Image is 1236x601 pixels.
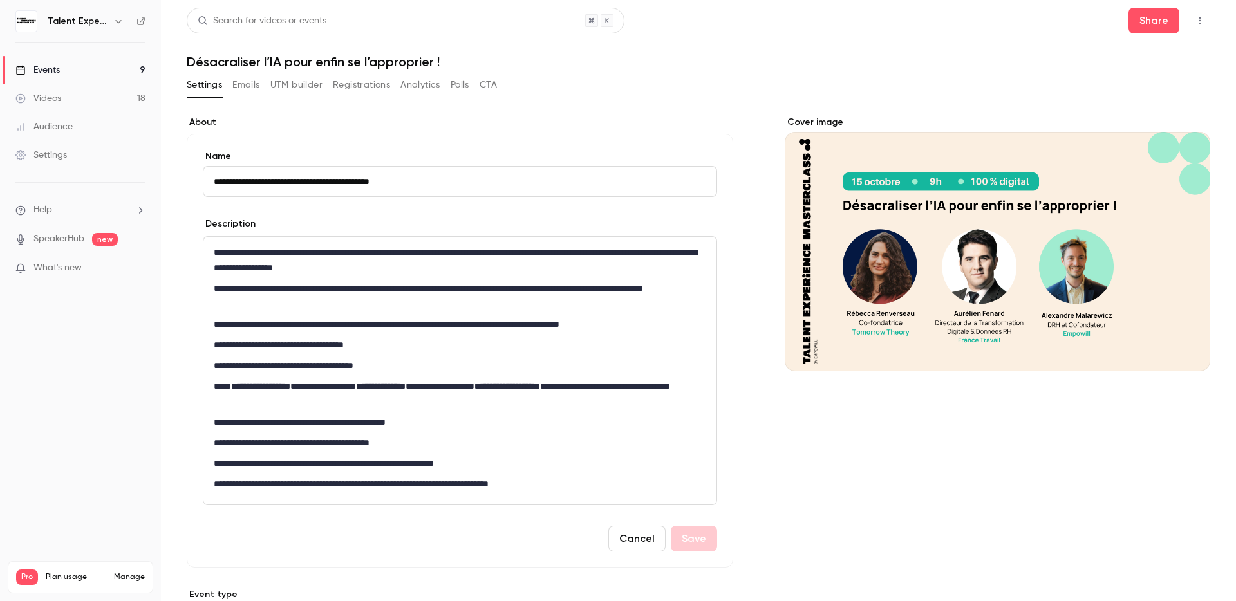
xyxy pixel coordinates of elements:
[270,75,323,95] button: UTM builder
[15,149,67,162] div: Settings
[785,116,1210,129] label: Cover image
[187,75,222,95] button: Settings
[15,92,61,105] div: Videos
[187,116,733,129] label: About
[480,75,497,95] button: CTA
[15,203,145,217] li: help-dropdown-opener
[130,263,145,274] iframe: Noticeable Trigger
[33,203,52,217] span: Help
[114,572,145,582] a: Manage
[608,526,666,551] button: Cancel
[333,75,390,95] button: Registrations
[33,232,84,246] a: SpeakerHub
[203,217,256,230] label: Description
[198,14,326,28] div: Search for videos or events
[16,569,38,585] span: Pro
[232,75,259,95] button: Emails
[451,75,469,95] button: Polls
[1128,8,1179,33] button: Share
[48,15,108,28] h6: Talent Experience Masterclass
[15,120,73,133] div: Audience
[46,572,106,582] span: Plan usage
[203,150,717,163] label: Name
[203,237,716,504] div: editor
[16,11,37,32] img: Talent Experience Masterclass
[92,233,118,246] span: new
[785,116,1210,371] section: Cover image
[187,54,1210,69] h1: Désacraliser l’IA pour enfin se l’approprier !
[187,588,733,601] p: Event type
[15,64,60,77] div: Events
[400,75,440,95] button: Analytics
[33,261,82,275] span: What's new
[203,236,717,505] section: description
